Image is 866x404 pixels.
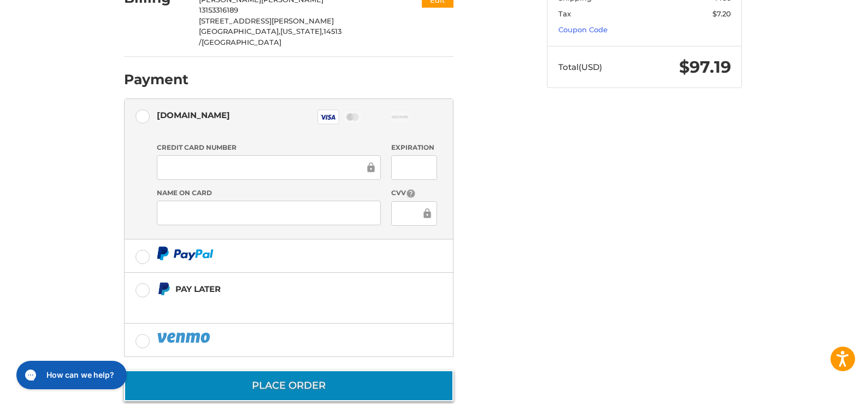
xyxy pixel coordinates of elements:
[157,331,213,344] img: PayPal icon
[157,143,381,153] label: Credit Card Number
[558,9,571,18] span: Tax
[157,188,381,198] label: Name on Card
[391,143,437,153] label: Expiration
[679,57,731,77] span: $97.19
[199,16,334,25] span: [STREET_ADDRESS][PERSON_NAME]
[175,280,385,298] div: Pay Later
[199,5,238,14] span: 13153316189
[199,27,280,36] span: [GEOGRAPHIC_DATA],
[157,106,230,124] div: [DOMAIN_NAME]
[199,27,341,46] span: 14513 /
[11,357,130,393] iframe: Gorgias live chat messenger
[558,62,602,72] span: Total (USD)
[157,247,214,260] img: PayPal icon
[157,300,385,310] iframe: PayPal Message 1
[712,9,731,18] span: $7.20
[280,27,323,36] span: [US_STATE],
[157,282,170,296] img: Pay Later icon
[124,370,453,401] button: Place Order
[124,71,188,88] h2: Payment
[391,188,437,198] label: CVV
[776,374,866,404] iframe: Google Customer Reviews
[202,38,281,46] span: [GEOGRAPHIC_DATA]
[558,25,608,34] a: Coupon Code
